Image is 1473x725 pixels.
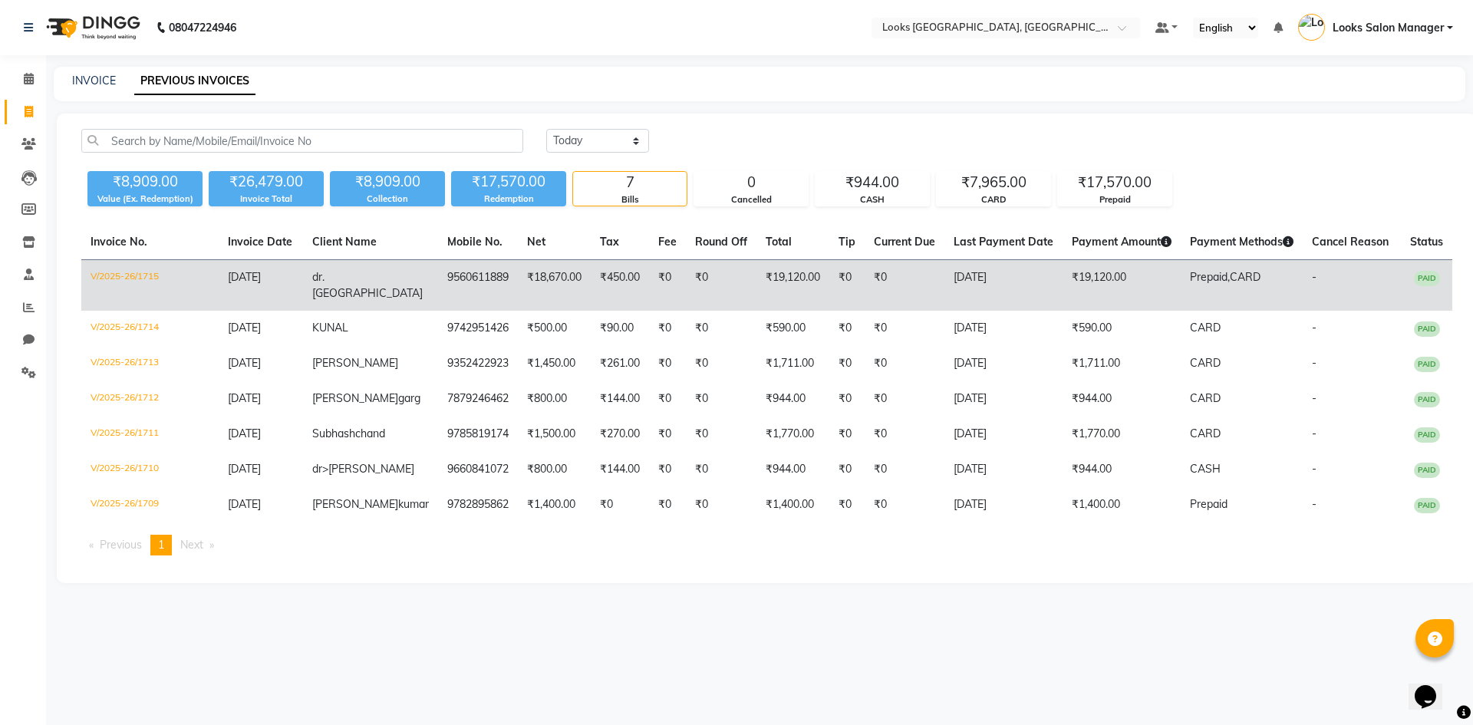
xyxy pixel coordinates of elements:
span: Subhash [312,427,355,440]
td: ₹0 [865,487,944,522]
td: 9660841072 [438,452,518,487]
td: ₹0 [865,260,944,311]
span: - [1312,321,1316,334]
div: 0 [694,172,808,193]
span: 1 [158,538,164,552]
td: ₹1,400.00 [1063,487,1181,522]
td: ₹0 [829,452,865,487]
span: Invoice No. [91,235,147,249]
span: CARD [1190,321,1221,334]
div: ₹26,479.00 [209,171,324,193]
span: PAID [1414,427,1440,443]
span: Invoice Date [228,235,292,249]
td: [DATE] [944,487,1063,522]
span: PAID [1414,357,1440,372]
span: Payment Amount [1072,235,1171,249]
iframe: chat widget [1409,664,1458,710]
td: [DATE] [944,260,1063,311]
span: Previous [100,538,142,552]
nav: Pagination [81,535,1452,555]
span: Round Off [695,235,747,249]
td: ₹500.00 [518,311,591,346]
a: PREVIOUS INVOICES [134,68,255,95]
td: ₹1,711.00 [1063,346,1181,381]
td: ₹144.00 [591,452,649,487]
td: ₹0 [591,487,649,522]
span: - [1312,391,1316,405]
a: INVOICE [72,74,116,87]
span: CARD [1230,270,1260,284]
td: ₹261.00 [591,346,649,381]
td: 9782895862 [438,487,518,522]
span: Status [1410,235,1443,249]
span: CASH [1190,462,1221,476]
td: 9352422923 [438,346,518,381]
span: CARD [1190,391,1221,405]
span: - [1312,356,1316,370]
span: dr. [GEOGRAPHIC_DATA] [312,270,423,300]
td: 9785819174 [438,417,518,452]
td: ₹944.00 [756,452,829,487]
td: V/2025-26/1714 [81,311,219,346]
div: ₹944.00 [816,172,929,193]
span: [DATE] [228,321,261,334]
td: ₹0 [865,381,944,417]
span: [DATE] [228,462,261,476]
img: logo [39,6,144,49]
td: ₹944.00 [756,381,829,417]
td: ₹1,400.00 [518,487,591,522]
td: ₹0 [686,311,756,346]
span: Prepaid [1190,497,1227,511]
td: ₹1,500.00 [518,417,591,452]
span: [DATE] [228,270,261,284]
td: ₹0 [829,346,865,381]
td: ₹0 [829,487,865,522]
span: Last Payment Date [954,235,1053,249]
span: Next [180,538,203,552]
span: Payment Methods [1190,235,1293,249]
td: ₹800.00 [518,381,591,417]
td: ₹19,120.00 [756,260,829,311]
span: CARD [1190,427,1221,440]
img: Looks Salon Manager [1298,14,1325,41]
span: - [1312,270,1316,284]
span: Looks Salon Manager [1333,20,1444,36]
td: V/2025-26/1715 [81,260,219,311]
td: ₹0 [686,417,756,452]
span: Net [527,235,545,249]
span: - [1312,462,1316,476]
td: ₹0 [829,417,865,452]
td: ₹0 [865,346,944,381]
span: dr>[PERSON_NAME] [312,462,414,476]
span: PAID [1414,463,1440,478]
td: ₹90.00 [591,311,649,346]
td: ₹0 [686,487,756,522]
td: ₹270.00 [591,417,649,452]
span: [DATE] [228,391,261,405]
td: ₹0 [686,381,756,417]
td: ₹0 [829,311,865,346]
div: Collection [330,193,445,206]
td: ₹18,670.00 [518,260,591,311]
td: ₹0 [829,260,865,311]
td: ₹19,120.00 [1063,260,1181,311]
td: ₹1,400.00 [756,487,829,522]
td: ₹1,770.00 [1063,417,1181,452]
div: Cancelled [694,193,808,206]
span: Total [766,235,792,249]
td: 9560611889 [438,260,518,311]
td: ₹590.00 [1063,311,1181,346]
td: ₹944.00 [1063,452,1181,487]
td: V/2025-26/1712 [81,381,219,417]
span: PAID [1414,498,1440,513]
span: PAID [1414,321,1440,337]
td: ₹0 [865,311,944,346]
td: 7879246462 [438,381,518,417]
td: ₹590.00 [756,311,829,346]
td: V/2025-26/1713 [81,346,219,381]
span: Current Due [874,235,935,249]
div: ₹8,909.00 [87,171,203,193]
span: - [1312,427,1316,440]
span: [DATE] [228,356,261,370]
div: CARD [937,193,1050,206]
